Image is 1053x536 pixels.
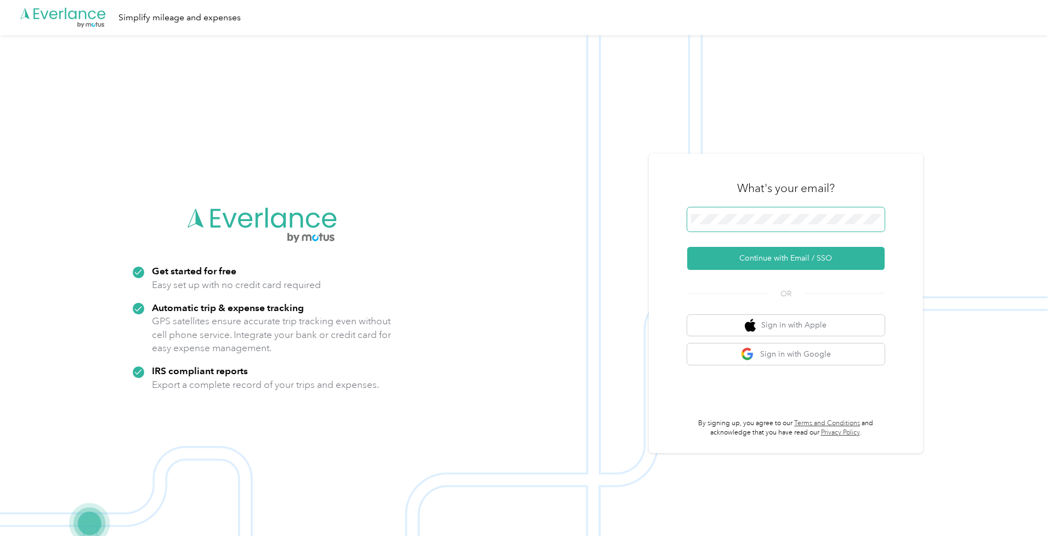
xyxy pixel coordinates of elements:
[118,11,241,25] div: Simplify mileage and expenses
[767,288,805,300] span: OR
[152,378,379,392] p: Export a complete record of your trips and expenses.
[687,247,885,270] button: Continue with Email / SSO
[821,428,860,437] a: Privacy Policy
[745,319,756,332] img: apple logo
[152,278,321,292] p: Easy set up with no credit card required
[687,343,885,365] button: google logoSign in with Google
[794,419,860,427] a: Terms and Conditions
[152,365,248,376] strong: IRS compliant reports
[152,314,392,355] p: GPS satellites ensure accurate trip tracking even without cell phone service. Integrate your bank...
[687,419,885,438] p: By signing up, you agree to our and acknowledge that you have read our .
[152,265,236,277] strong: Get started for free
[741,347,755,361] img: google logo
[737,180,835,196] h3: What's your email?
[687,315,885,336] button: apple logoSign in with Apple
[152,302,304,313] strong: Automatic trip & expense tracking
